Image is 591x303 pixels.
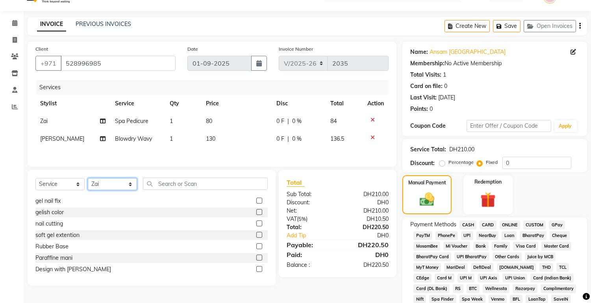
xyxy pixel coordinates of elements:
[35,46,48,53] label: Client
[206,118,212,125] span: 80
[513,242,538,251] span: Visa Card
[410,94,437,102] div: Last Visit:
[281,261,338,269] div: Balance :
[292,117,302,125] span: 0 %
[287,215,297,222] span: VAT
[281,198,338,207] div: Discount:
[486,159,498,166] label: Fixed
[287,178,305,187] span: Total
[550,231,570,240] span: Cheque
[448,159,474,166] label: Percentage
[492,242,510,251] span: Family
[170,135,173,142] span: 1
[338,250,395,259] div: DH0
[541,242,571,251] span: Master Card
[474,178,502,185] label: Redemption
[413,252,451,261] span: BharatPay Card
[338,215,395,223] div: DH10.50
[493,252,522,261] span: Other Cards
[410,105,428,113] div: Points:
[410,145,446,154] div: Service Total:
[40,135,84,142] span: [PERSON_NAME]
[435,231,458,240] span: PhonePe
[438,94,455,102] div: [DATE]
[281,240,338,250] div: Payable:
[206,135,215,142] span: 130
[287,135,289,143] span: |
[476,231,499,240] span: NearBuy
[454,252,489,261] span: UPI BharatPay
[453,284,463,293] span: RS
[338,190,395,198] div: DH210.00
[410,82,443,90] div: Card on file:
[40,118,48,125] span: Zai
[115,118,149,125] span: Spa Pedicure
[471,263,494,272] span: DefiDeal
[444,263,468,272] span: MariDeal
[444,82,447,90] div: 0
[410,220,456,229] span: Payment Methods
[497,263,537,272] span: [DOMAIN_NAME]
[449,145,474,154] div: DH210.00
[276,117,284,125] span: 0 F
[410,122,467,130] div: Coupon Code
[410,59,579,68] div: No Active Membership
[541,284,576,293] span: Complimentary
[500,220,520,230] span: ONLINE
[281,207,338,215] div: Net:
[281,223,338,231] div: Total:
[493,20,521,32] button: Save
[272,95,326,112] th: Disc
[35,242,69,251] div: Rubber Base
[338,240,395,250] div: DH220.50
[430,48,506,56] a: Ansam [GEOGRAPHIC_DATA]
[330,118,337,125] span: 84
[445,20,490,32] button: Create New
[443,242,470,251] span: MI Voucher
[410,159,435,167] div: Discount:
[111,95,165,112] th: Service
[279,46,313,53] label: Invoice Number
[35,56,61,71] button: +971
[413,242,440,251] span: MosamBee
[187,46,198,53] label: Date
[435,274,454,283] span: Card M
[363,95,389,112] th: Action
[408,179,446,186] label: Manual Payment
[347,231,395,240] div: DH0
[36,80,395,95] div: Services
[473,242,489,251] span: Bank
[413,263,441,272] span: MyT Money
[326,95,363,112] th: Total
[35,231,80,239] div: soft gel extention
[513,284,537,293] span: Razorpay
[520,231,547,240] span: BharatPay
[413,284,450,293] span: Card (DL Bank)
[165,95,201,112] th: Qty
[298,216,306,222] span: 5%
[476,190,500,209] img: _gift.svg
[37,17,66,31] a: INVOICE
[115,135,152,142] span: Blowdry Wavy
[459,220,476,230] span: CASH
[524,20,576,32] button: Open Invoices
[35,197,61,205] div: gel nail fix
[35,265,111,274] div: Design with [PERSON_NAME]
[413,274,432,283] span: CEdge
[554,120,577,132] button: Apply
[443,71,446,79] div: 1
[281,250,338,259] div: Paid:
[410,71,441,79] div: Total Visits:
[413,231,432,240] span: PayTM
[287,117,289,125] span: |
[35,208,64,217] div: gelish color
[143,178,268,190] input: Search or Scan
[35,220,63,228] div: nail cutting
[201,95,272,112] th: Price
[530,274,574,283] span: Card (Indian Bank)
[338,223,395,231] div: DH220.50
[338,198,395,207] div: DH0
[458,274,474,283] span: UPI M
[467,120,551,132] input: Enter Offer / Coupon Code
[502,231,517,240] span: Loan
